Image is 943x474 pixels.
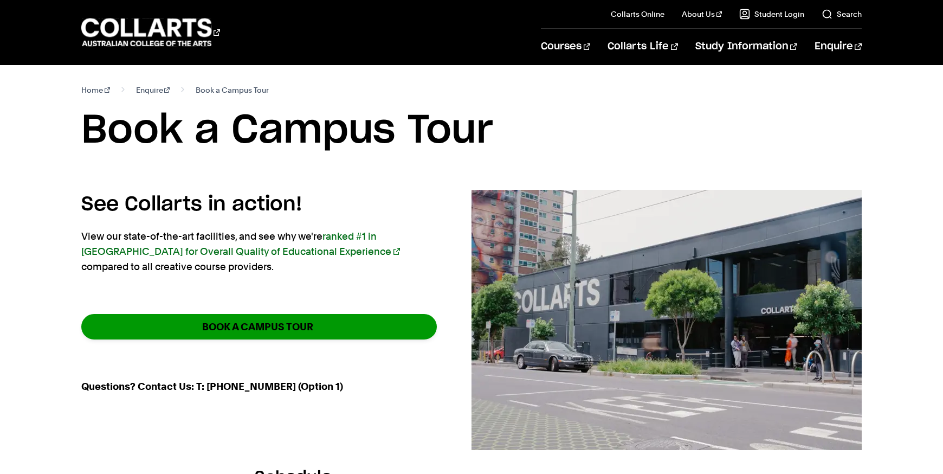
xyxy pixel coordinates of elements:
[81,314,437,340] a: BOOK A CAMPUS TOUR
[739,9,804,20] a: Student Login
[81,381,343,392] strong: Questions? Contact Us: T: [PHONE_NUMBER] (Option 1)
[81,82,110,98] a: Home
[611,9,664,20] a: Collarts Online
[608,29,677,65] a: Collarts Life
[682,9,722,20] a: About Us
[136,82,170,98] a: Enquire
[81,229,437,274] p: View our state-of-the-art facilities, and see why we're compared to all creative course providers.
[541,29,590,65] a: Courses
[81,17,220,48] div: Go to homepage
[822,9,862,20] a: Search
[196,82,269,98] span: Book a Campus Tour
[81,106,862,155] h1: Book a Campus Tour
[202,321,313,333] strong: BOOK A CAMPUS TOUR
[81,190,437,219] h4: See Collarts in action!
[815,29,862,65] a: Enquire
[695,29,797,65] a: Study Information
